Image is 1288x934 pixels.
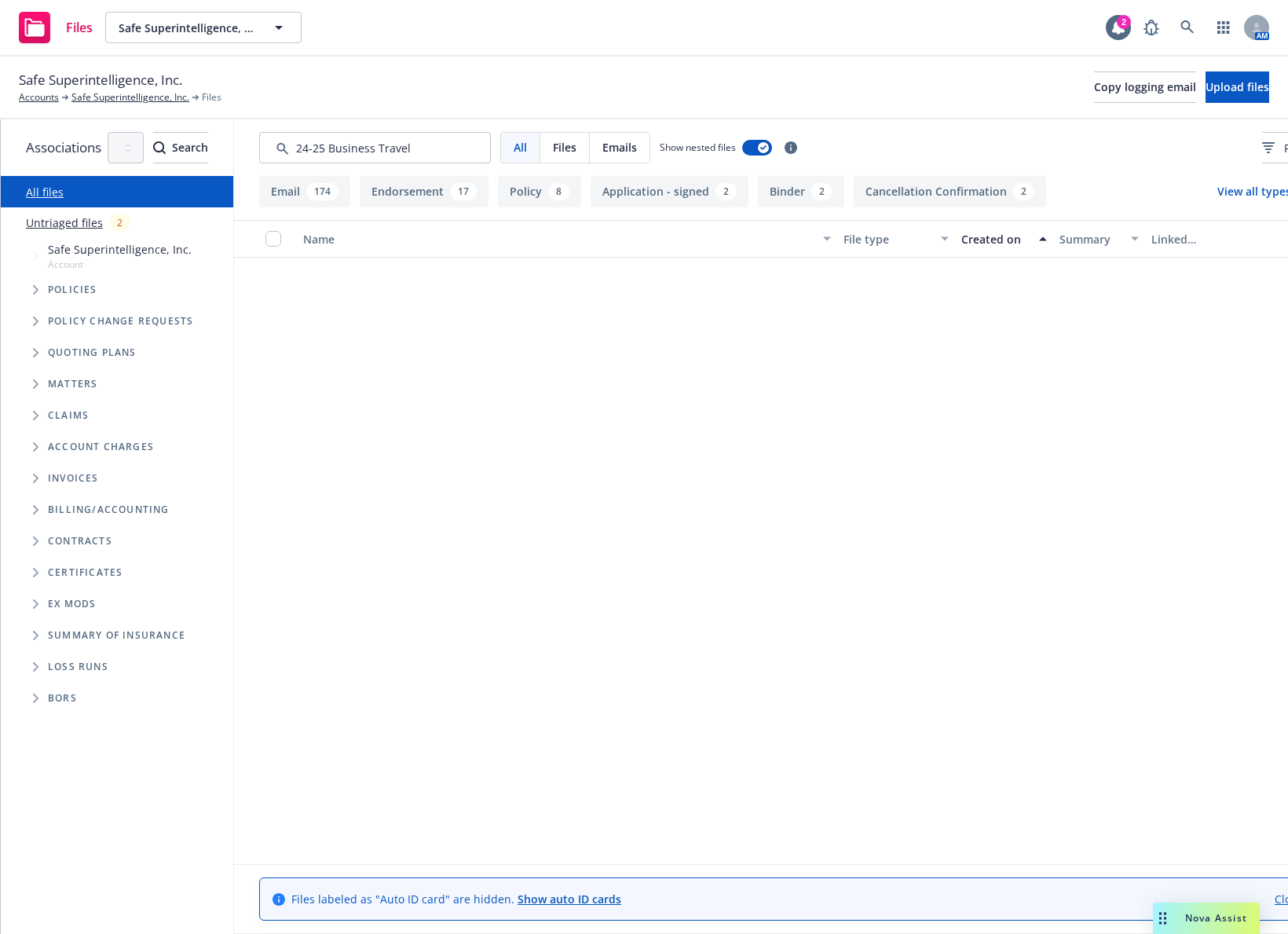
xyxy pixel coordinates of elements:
[1136,12,1167,43] a: Report a Bug
[48,442,154,452] span: Account charges
[19,70,182,90] span: Safe Superintelligence, Inc.
[1145,220,1263,258] button: Linked associations
[1206,71,1269,103] button: Upload files
[811,183,832,200] div: 2
[153,132,208,163] button: SearchSearch
[1208,12,1239,43] a: Switch app
[48,505,170,515] span: Billing/Accounting
[48,285,97,295] span: Policies
[48,317,193,326] span: Policy change requests
[548,183,569,200] div: 8
[1013,183,1034,200] div: 2
[48,662,108,672] span: Loss Runs
[48,694,77,703] span: BORs
[1053,220,1145,258] button: Summary
[1206,79,1269,94] span: Upload files
[109,214,130,232] div: 2
[153,141,166,154] svg: Search
[1117,15,1131,29] div: 2
[758,176,844,207] button: Binder
[306,183,338,200] div: 174
[518,892,621,907] a: Show auto ID cards
[153,133,208,163] div: Search
[1153,903,1260,934] button: Nova Assist
[1151,231,1257,247] div: Linked associations
[514,139,527,156] span: All
[1094,71,1196,103] button: Copy logging email
[291,891,621,907] span: Files labeled as "Auto ID card" are hidden.
[48,568,123,577] span: Certificates
[48,631,185,640] span: Summary of insurance
[48,599,96,609] span: Ex Mods
[961,231,1030,247] div: Created on
[1,238,233,494] div: Tree Example
[297,220,837,258] button: Name
[591,176,748,207] button: Application - signed
[660,141,736,154] span: Show nested files
[843,231,931,247] div: File type
[48,537,112,546] span: Contracts
[955,220,1053,258] button: Created on
[259,132,491,163] input: Search by keyword...
[715,183,737,200] div: 2
[1185,911,1247,925] span: Nova Assist
[259,176,350,207] button: Email
[202,90,221,104] span: Files
[19,90,59,104] a: Accounts
[1094,79,1196,94] span: Copy logging email
[837,220,955,258] button: File type
[1153,903,1173,934] div: Drag to move
[1059,231,1122,247] div: Summary
[265,231,281,247] input: Select all
[66,21,93,34] span: Files
[854,176,1046,207] button: Cancellation Confirmation
[48,379,97,389] span: Matters
[48,411,89,420] span: Claims
[26,185,64,200] a: All files
[303,231,814,247] div: Name
[13,5,99,49] a: Files
[105,12,302,43] button: Safe Superintelligence, Inc.
[48,348,137,357] span: Quoting plans
[26,137,101,158] span: Associations
[26,214,103,231] a: Untriaged files
[602,139,637,156] span: Emails
[1172,12,1203,43] a: Search
[48,241,192,258] span: Safe Superintelligence, Inc.
[119,20,254,36] span: Safe Superintelligence, Inc.
[450,183,477,200] div: 17
[48,258,192,271] span: Account
[48,474,99,483] span: Invoices
[553,139,576,156] span: Files
[71,90,189,104] a: Safe Superintelligence, Inc.
[498,176,581,207] button: Policy
[360,176,488,207] button: Endorsement
[1,494,233,714] div: Folder Tree Example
